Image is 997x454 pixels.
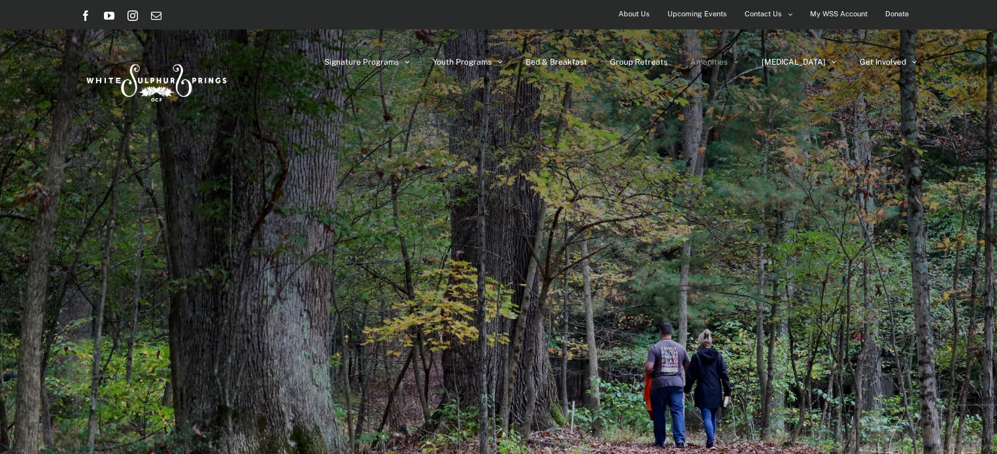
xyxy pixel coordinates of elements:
a: [MEDICAL_DATA] [762,29,837,95]
a: Email [151,10,161,21]
a: Amenities [690,29,739,95]
a: YouTube [104,10,114,21]
a: Youth Programs [433,29,503,95]
span: Group Retreats [610,58,667,66]
a: Signature Programs [324,29,410,95]
span: My WSS Account [810,5,868,24]
span: Get Involved [860,58,906,66]
span: Contact Us [745,5,782,24]
nav: Main Menu [324,29,917,95]
span: Amenities [690,58,728,66]
span: About Us [618,5,650,24]
a: Bed & Breakfast [526,29,587,95]
a: Facebook [80,10,91,21]
span: Signature Programs [324,58,399,66]
img: White Sulphur Springs Logo [80,50,231,111]
a: Instagram [127,10,138,21]
span: [MEDICAL_DATA] [762,58,826,66]
a: Get Involved [860,29,917,95]
span: Upcoming Events [667,5,727,24]
span: Bed & Breakfast [526,58,587,66]
span: Youth Programs [433,58,492,66]
a: Group Retreats [610,29,667,95]
span: Donate [885,5,909,24]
